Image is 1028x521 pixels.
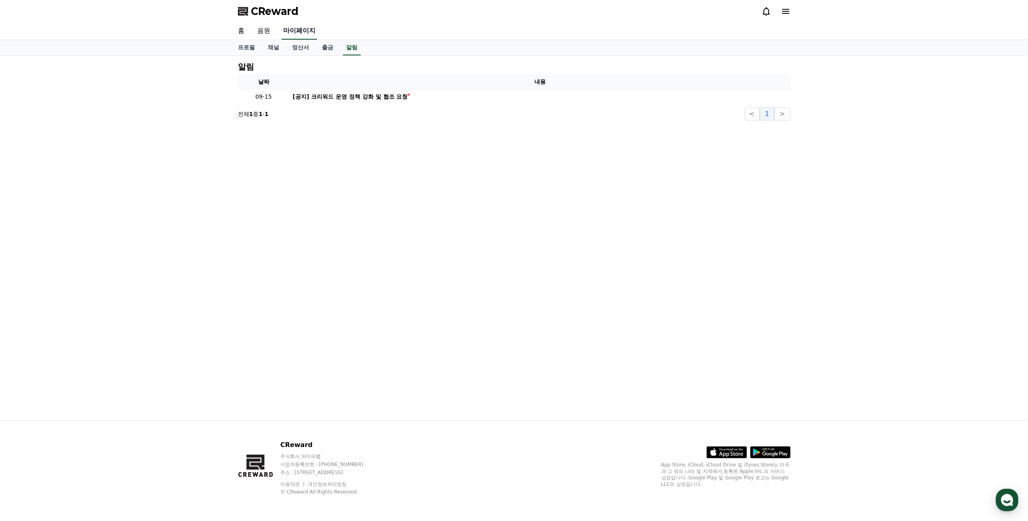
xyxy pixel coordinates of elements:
p: App Store, iCloud, iCloud Drive 및 iTunes Store는 미국과 그 밖의 나라 및 지역에서 등록된 Apple Inc.의 서비스 상표입니다. Goo... [661,462,790,487]
a: 프로필 [231,40,261,55]
a: 개인정보처리방침 [308,481,347,487]
span: 홈 [25,268,30,275]
button: > [774,108,790,120]
p: 주식회사 와이피랩 [280,453,379,460]
a: 출금 [315,40,340,55]
a: CReward [238,5,299,18]
a: 마이페이지 [282,23,317,40]
a: 대화 [53,256,104,276]
p: 사업자등록번호 : [PHONE_NUMBER] [280,461,379,468]
a: 이용약관 [280,481,306,487]
th: 내용 [290,74,790,89]
span: 대화 [74,269,84,275]
a: 홈 [231,23,251,40]
p: © CReward All Rights Reserved. [280,489,379,495]
span: 설정 [125,268,135,275]
button: < [744,108,760,120]
p: 주소 : [STREET_ADDRESS] [280,469,379,476]
strong: 1 [259,111,263,117]
th: 날짜 [238,74,290,89]
button: 1 [760,108,774,120]
div: [공지] 크리워드 운영 정책 강화 및 협조 요청 [293,93,408,101]
a: 설정 [104,256,155,276]
p: 09-15 [241,93,286,101]
p: CReward [280,440,379,450]
h4: 알림 [238,62,254,71]
a: 음원 [251,23,277,40]
a: 정산서 [286,40,315,55]
p: 전체 중 - [238,110,269,118]
a: 채널 [261,40,286,55]
a: 알림 [343,40,361,55]
a: [공지] 크리워드 운영 정책 강화 및 협조 요청 [293,93,787,101]
a: 홈 [2,256,53,276]
span: CReward [251,5,299,18]
strong: 1 [265,111,269,117]
strong: 1 [249,111,253,117]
